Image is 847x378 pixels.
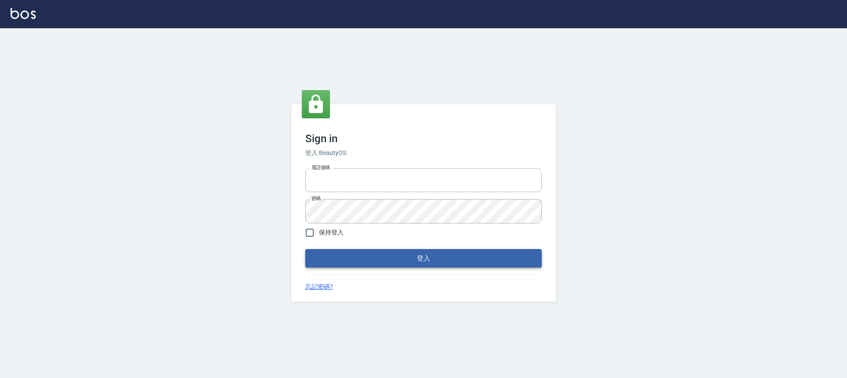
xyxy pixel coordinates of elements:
[11,8,36,19] img: Logo
[305,249,542,268] button: 登入
[305,132,542,145] h3: Sign in
[305,148,542,158] h6: 登入 BeautyOS
[319,228,344,237] span: 保持登入
[305,282,333,291] a: 忘記密碼?
[311,164,330,171] label: 電話號碼
[311,195,321,202] label: 密碼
